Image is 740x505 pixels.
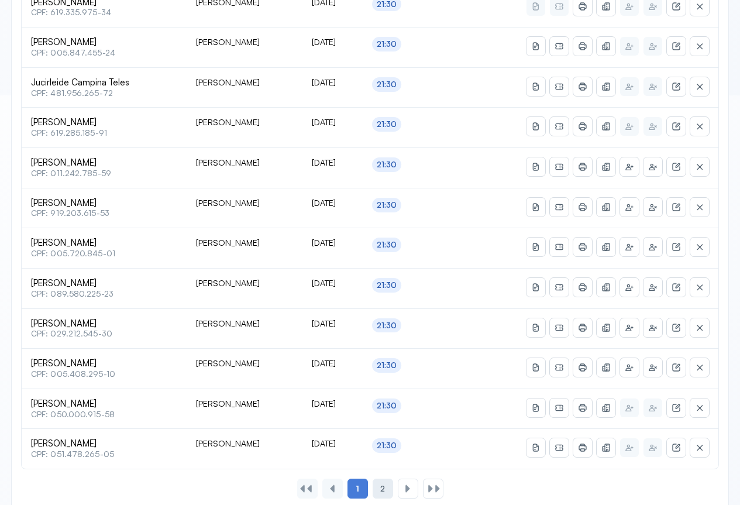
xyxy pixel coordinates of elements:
div: [DATE] [312,157,353,168]
span: [PERSON_NAME] [31,278,177,289]
div: [DATE] [312,37,353,47]
div: [PERSON_NAME] [196,198,294,208]
span: [PERSON_NAME] [31,198,177,209]
div: 21:30 [377,119,397,129]
div: [PERSON_NAME] [196,117,294,128]
span: CPF: 005.847.455-24 [31,48,177,58]
div: 21:30 [377,160,397,170]
span: [PERSON_NAME] [31,37,177,48]
span: [PERSON_NAME] [31,398,177,410]
span: [PERSON_NAME] [31,358,177,369]
span: [PERSON_NAME] [31,238,177,249]
div: [DATE] [312,278,353,288]
div: [DATE] [312,198,353,208]
div: [PERSON_NAME] [196,238,294,248]
div: 21:30 [377,360,397,370]
span: 1 [356,483,359,494]
span: CPF: 619.335.975-34 [31,8,177,18]
div: [PERSON_NAME] [196,278,294,288]
div: [PERSON_NAME] [196,438,294,449]
div: [PERSON_NAME] [196,358,294,369]
div: 21:30 [377,401,397,411]
span: CPF: 619.285.185-91 [31,128,177,138]
div: [PERSON_NAME] [196,77,294,88]
div: [DATE] [312,77,353,88]
span: CPF: 029.212.545-30 [31,329,177,339]
div: [DATE] [312,318,353,329]
div: [PERSON_NAME] [196,157,294,168]
span: Jucirleide Campina Teles [31,77,177,88]
div: 21:30 [377,280,397,290]
div: 21:30 [377,240,397,250]
div: [PERSON_NAME] [196,318,294,329]
div: 21:30 [377,441,397,451]
div: 21:30 [377,200,397,210]
span: CPF: 005.720.845-01 [31,249,177,259]
span: CPF: 005.408.295-10 [31,369,177,379]
div: [DATE] [312,117,353,128]
div: [DATE] [312,438,353,449]
span: 2 [380,484,385,494]
div: [DATE] [312,238,353,248]
div: [DATE] [312,398,353,409]
div: [DATE] [312,358,353,369]
div: [PERSON_NAME] [196,398,294,409]
span: [PERSON_NAME] [31,318,177,329]
div: 21:30 [377,80,397,90]
div: 21:30 [377,39,397,49]
span: [PERSON_NAME] [31,117,177,128]
div: 21:30 [377,321,397,331]
span: CPF: 481.956.265-72 [31,88,177,98]
span: CPF: 011.242.785-59 [31,169,177,178]
div: [PERSON_NAME] [196,37,294,47]
span: CPF: 051.478.265-05 [31,449,177,459]
span: CPF: 050.000.915-58 [31,410,177,420]
span: CPF: 919.203.615-53 [31,208,177,218]
span: CPF: 089.580.225-23 [31,289,177,299]
span: [PERSON_NAME] [31,157,177,169]
span: [PERSON_NAME] [31,438,177,449]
